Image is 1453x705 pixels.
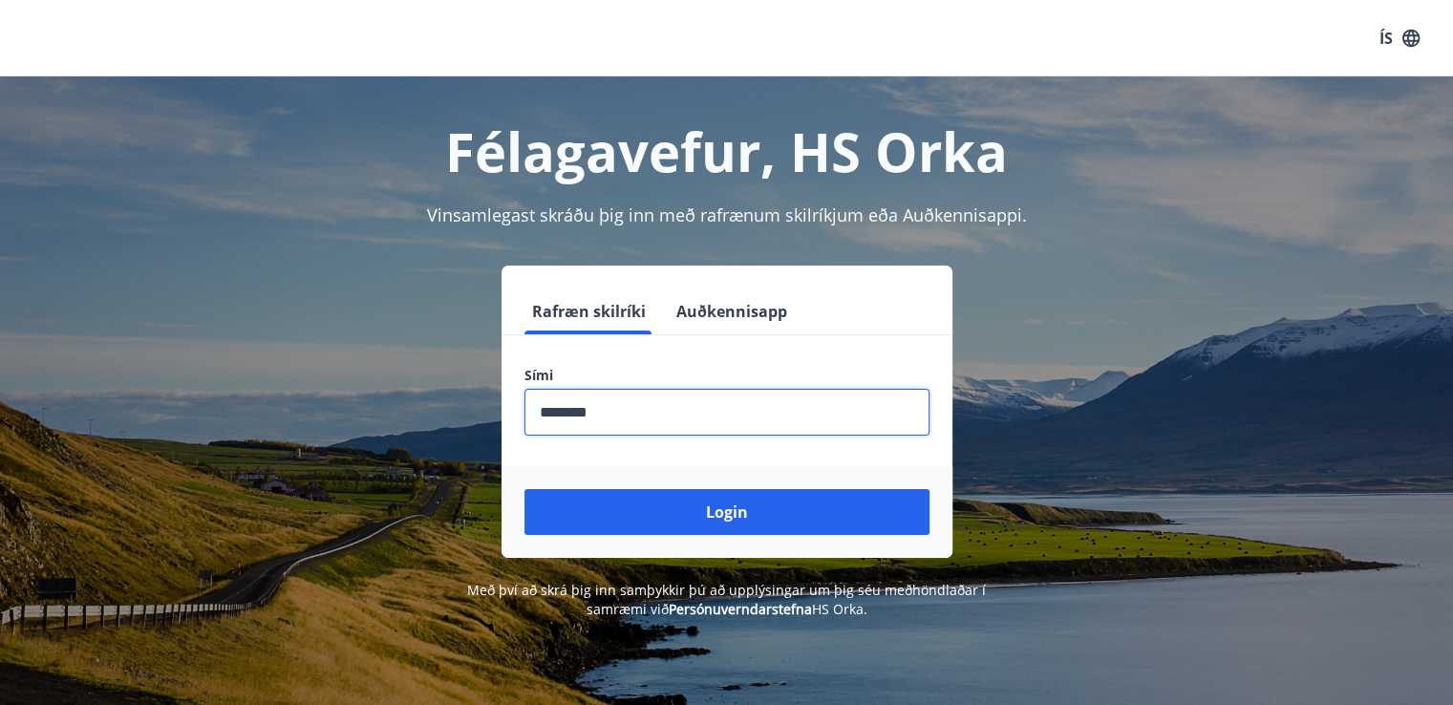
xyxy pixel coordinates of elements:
[1369,21,1430,55] button: ÍS
[669,288,795,334] button: Auðkennisapp
[427,203,1027,226] span: Vinsamlegast skráðu þig inn með rafrænum skilríkjum eða Auðkennisappi.
[524,288,653,334] button: Rafræn skilríki
[524,489,929,535] button: Login
[62,115,1392,187] h1: Félagavefur, HS Orka
[467,581,986,618] span: Með því að skrá þig inn samþykkir þú að upplýsingar um þig séu meðhöndlaðar í samræmi við HS Orka.
[524,366,929,385] label: Sími
[669,600,812,618] a: Persónuverndarstefna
